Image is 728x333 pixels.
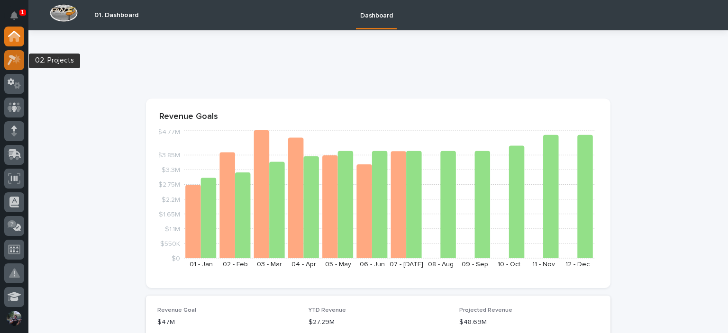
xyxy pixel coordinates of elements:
tspan: $2.2M [162,196,180,203]
text: 04 - Apr [291,261,316,268]
text: 09 - Sep [462,261,488,268]
p: Revenue Goals [159,112,597,122]
text: 12 - Dec [565,261,590,268]
tspan: $550K [160,240,180,247]
button: Notifications [4,6,24,26]
tspan: $1.1M [165,225,180,232]
text: 02 - Feb [223,261,248,268]
span: Projected Revenue [459,307,512,313]
tspan: $1.65M [159,211,180,217]
tspan: $2.75M [158,181,180,188]
text: 10 - Oct [498,261,520,268]
img: Workspace Logo [50,4,78,22]
div: Notifications1 [12,11,24,27]
text: 07 - [DATE] [390,261,423,268]
p: $47M [157,317,297,327]
p: $27.29M [309,317,448,327]
tspan: $4.77M [158,129,180,135]
span: Revenue Goal [157,307,196,313]
tspan: $3.85M [158,152,180,159]
text: 06 - Jun [360,261,385,268]
text: 08 - Aug [428,261,454,268]
p: 1 [21,9,24,16]
text: 01 - Jan [190,261,213,268]
text: 03 - Mar [257,261,282,268]
tspan: $0 [172,255,180,262]
text: 05 - May [325,261,351,268]
p: $48.69M [459,317,599,327]
span: YTD Revenue [309,307,346,313]
button: users-avatar [4,308,24,328]
text: 11 - Nov [532,261,555,268]
h2: 01. Dashboard [94,11,138,19]
tspan: $3.3M [162,167,180,173]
